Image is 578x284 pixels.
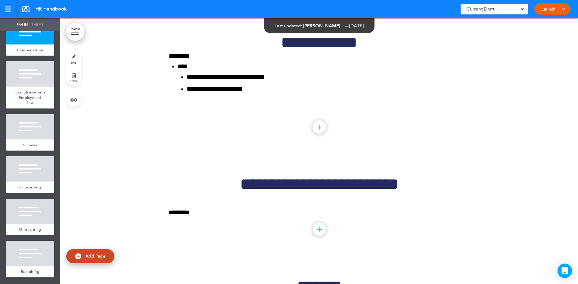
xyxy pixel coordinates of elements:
a: Onboarding [6,182,54,193]
a: Surveys [6,139,54,151]
a: Pages [15,18,30,31]
span: HR Handbook [36,6,67,12]
a: Recruiting [6,266,54,277]
span: Current Draft [467,5,494,13]
span: Last updated: [275,23,302,29]
span: style [71,61,76,64]
span: Surveys [23,142,37,148]
a: Add Page [66,249,114,263]
div: Open Intercom Messenger [558,264,572,278]
span: Add Page [85,253,105,259]
a: MENU [66,23,84,41]
span: [PERSON_NAME]… [303,23,345,29]
a: Theme [30,18,45,31]
span: Compliance with Employment Law [15,90,45,105]
a: Launch [539,3,558,15]
span: Recruiting [21,269,39,274]
span: delete [70,79,78,83]
div: — [275,23,364,28]
span: Onboarding [19,185,41,190]
span: Offboarding [19,227,41,232]
img: add.svg [75,253,81,259]
a: Offboarding [6,224,54,235]
a: Compensation [6,44,54,56]
a: delete [66,68,81,86]
a: Compliance with Employment Law [6,87,54,108]
a: style [66,50,81,68]
span: Compensation [17,47,43,53]
span: [DATE] [349,23,364,29]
